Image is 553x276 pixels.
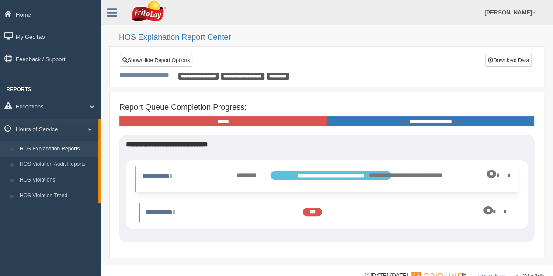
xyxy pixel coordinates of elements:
[16,141,98,157] a: HOS Explanation Reports
[135,167,518,192] li: Expand
[119,103,534,112] h4: Report Queue Completion Progress:
[16,157,98,172] a: HOS Violation Audit Reports
[120,54,192,67] a: Show/Hide Report Options
[139,203,515,222] li: Expand
[16,172,98,188] a: HOS Violations
[16,188,98,204] a: HOS Violation Trend
[119,33,544,42] h2: HOS Explanation Report Center
[485,54,532,67] button: Download Data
